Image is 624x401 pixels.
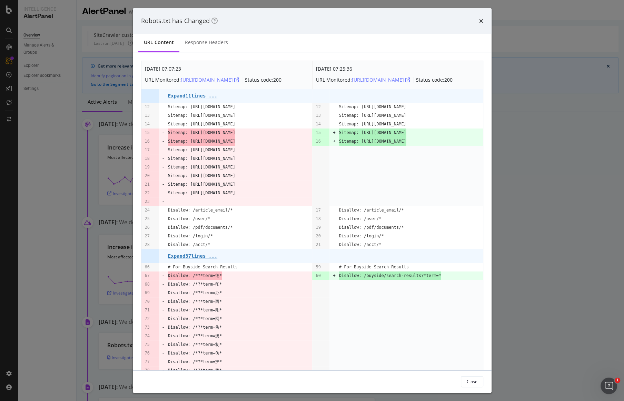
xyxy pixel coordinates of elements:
[162,332,165,340] pre: -
[145,223,150,232] pre: 26
[339,215,382,223] pre: Disallow: /user/*
[145,315,150,323] pre: 72
[339,263,409,271] pre: # For Buyside Search Results
[339,206,404,215] pre: Disallow: /article_email/*
[168,240,210,249] pre: Disallow: /acct/*
[316,232,320,240] pre: 20
[162,137,165,146] pre: -
[352,74,410,85] button: [URL][DOMAIN_NAME]
[467,379,477,384] div: Close
[145,358,150,366] pre: 77
[145,103,150,111] pre: 12
[145,289,150,297] pre: 69
[145,137,150,146] pre: 16
[168,206,233,215] pre: Disallow: /article_email/*
[168,349,222,358] pre: Disallow: /*?*term=仿*
[145,263,150,271] pre: 66
[168,154,235,163] pre: Sitemap: [URL][DOMAIN_NAME]
[168,163,235,172] pre: Sitemap: [URL][DOMAIN_NAME]
[145,154,150,163] pre: 18
[316,74,453,85] div: URL Monitored: Status code: 200
[145,206,150,215] pre: 24
[145,323,150,332] pre: 73
[601,378,617,394] iframe: Intercom live chat
[145,163,150,172] pre: 19
[181,76,239,83] a: [URL][DOMAIN_NAME]
[352,76,410,83] a: [URL][DOMAIN_NAME]
[162,172,165,180] pre: -
[316,223,320,232] pre: 19
[168,315,222,323] pre: Disallow: /*?*term=网*
[162,280,165,289] pre: -
[162,358,165,366] pre: -
[145,120,150,128] pre: 14
[316,103,320,111] pre: 12
[168,223,233,232] pre: Disallow: /pdf/documents/*
[168,297,222,306] pre: Disallow: /*?*term=西*
[162,323,165,332] pre: -
[145,146,150,154] pre: 17
[339,137,406,146] span: Sitemap: [URL][DOMAIN_NAME]
[162,163,165,172] pre: -
[333,137,335,146] pre: +
[339,271,441,280] span: Disallow: /buyside/search-results?*term=*
[316,137,320,146] pre: 16
[168,263,238,271] pre: # For Buyside Search Results
[168,306,222,315] pre: Disallow: /*?*term=刚*
[141,17,218,25] div: Robots.txt has Changed
[185,39,228,46] div: Response Headers
[316,128,320,137] pre: 15
[168,180,235,189] pre: Sitemap: [URL][DOMAIN_NAME]
[145,172,150,180] pre: 20
[145,349,150,358] pre: 76
[162,297,165,306] pre: -
[339,111,406,120] pre: Sitemap: [URL][DOMAIN_NAME]
[168,366,222,375] pre: Disallow: /*?*term=雅*
[316,64,453,73] div: [DATE] 07:25:36
[162,349,165,358] pre: -
[145,180,150,189] pre: 21
[162,289,165,297] pre: -
[461,376,483,387] button: Close
[162,340,165,349] pre: -
[145,297,150,306] pre: 70
[316,240,320,249] pre: 21
[168,332,222,340] pre: Disallow: /*?*term=澳*
[168,232,213,240] pre: Disallow: /login/*
[162,146,165,154] pre: -
[168,120,235,128] pre: Sitemap: [URL][DOMAIN_NAME]
[145,332,150,340] pre: 74
[168,280,222,289] pre: Disallow: /*?*term=印*
[145,280,150,289] pre: 68
[145,366,150,375] pre: 78
[479,17,483,25] div: times
[316,111,320,120] pre: 13
[145,240,150,249] pre: 28
[339,240,382,249] pre: Disallow: /acct/*
[162,366,165,375] pre: -
[333,128,335,137] pre: +
[168,323,222,332] pre: Disallow: /*?*term=焦*
[316,271,320,280] pre: 60
[168,128,235,137] span: Sitemap: [URL][DOMAIN_NAME]
[145,197,150,206] pre: 23
[162,128,165,137] pre: -
[339,223,404,232] pre: Disallow: /pdf/documents/*
[145,271,150,280] pre: 67
[168,189,235,197] pre: Sitemap: [URL][DOMAIN_NAME]
[339,128,406,137] span: Sitemap: [URL][DOMAIN_NAME]
[168,271,222,280] span: Disallow: /*?*term=德*
[339,120,406,128] pre: Sitemap: [URL][DOMAIN_NAME]
[145,340,150,349] pre: 75
[145,306,150,315] pre: 71
[316,263,320,271] pre: 59
[316,215,320,223] pre: 18
[181,74,239,85] button: [URL][DOMAIN_NAME]
[162,271,165,280] pre: -
[145,64,281,73] div: [DATE] 07:07:23
[133,8,492,393] div: modal
[144,39,174,46] div: URL Content
[162,154,165,163] pre: -
[145,111,150,120] pre: 13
